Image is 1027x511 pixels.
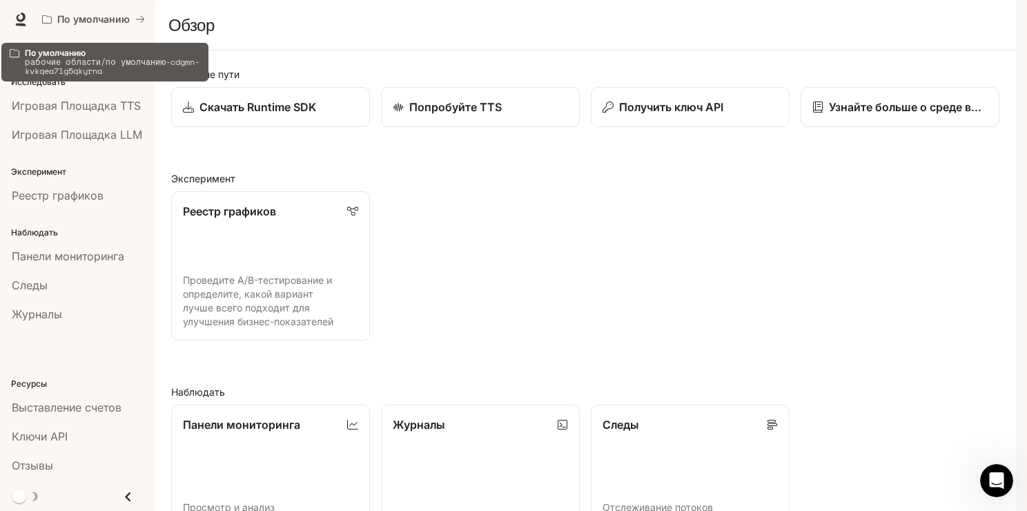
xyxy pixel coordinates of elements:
ya-tr-span: Журналы [393,418,444,432]
ya-tr-span: Эксперимент [171,173,235,184]
ya-tr-span: Наблюдать [171,386,225,398]
a: Скачать Runtime SDK [171,87,370,127]
ya-tr-span: Проведите A/B-тестирование и определите, какой вариант лучше всего подходит для улучшения бизнес-... [183,274,333,327]
a: Узнайте больше о среде выполнения [801,87,999,127]
ya-tr-span: Реестр графиков [183,204,276,218]
button: Получить ключ API [591,87,790,127]
ya-tr-span: Получить ключ API [619,100,723,114]
ya-tr-span: По умолчанию [57,13,130,25]
ya-tr-span: Следы [603,418,638,432]
ya-tr-span: Попробуйте TTS [409,100,502,114]
button: Все рабочие пространства [36,6,151,33]
iframe: Прямой чат по внутренней связи [980,464,1013,497]
ya-tr-span: Панели мониторинга [183,418,300,432]
a: Попробуйте TTS [381,87,580,127]
ya-tr-span: По умолчанию [25,48,86,58]
a: Реестр графиковПроведите A/B-тестирование и определите, какой вариант лучше всего подходит для ул... [171,191,370,340]
ya-tr-span: рабочие области/по умолчанию-cdgmn-kvkqea7lg5qkyrna [25,56,199,77]
ya-tr-span: Обзор [168,15,215,35]
ya-tr-span: Скачать Runtime SDK [199,100,316,114]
